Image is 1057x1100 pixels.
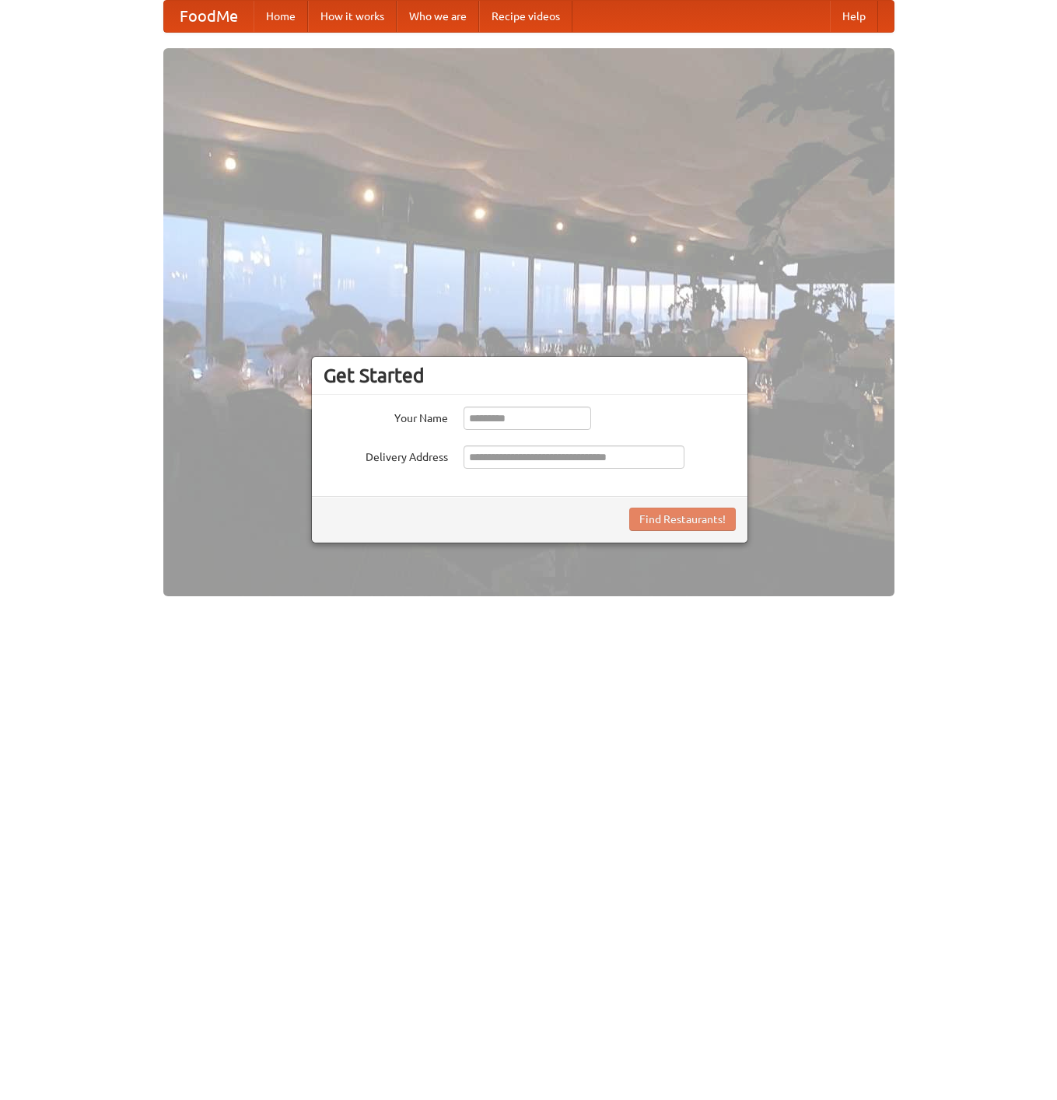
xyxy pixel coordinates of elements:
[164,1,254,32] a: FoodMe
[254,1,308,32] a: Home
[830,1,878,32] a: Help
[308,1,397,32] a: How it works
[479,1,572,32] a: Recipe videos
[324,445,448,465] label: Delivery Address
[324,364,736,387] h3: Get Started
[629,508,736,531] button: Find Restaurants!
[397,1,479,32] a: Who we are
[324,407,448,426] label: Your Name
